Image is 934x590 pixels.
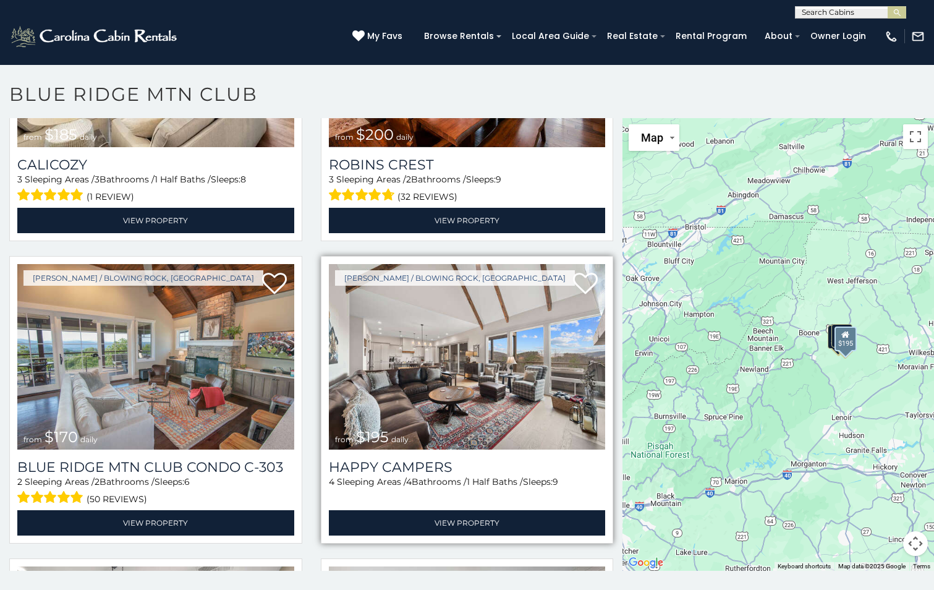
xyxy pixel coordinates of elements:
span: (32 reviews) [397,189,457,205]
button: Toggle fullscreen view [903,124,928,149]
div: $355 [828,325,849,349]
img: Blue Ridge Mtn Club Condo C-303 [17,264,294,450]
span: 9 [496,174,501,185]
button: Change map style [629,124,679,151]
a: Real Estate [601,27,664,46]
a: Add to favorites [262,271,287,297]
span: My Favs [367,30,402,43]
a: Local Area Guide [506,27,595,46]
img: mail-regular-white.png [911,30,925,43]
span: $185 [45,126,77,143]
span: from [23,435,42,444]
button: Map camera controls [903,531,928,556]
a: View Property [329,510,606,536]
div: Sleeping Areas / Bathrooms / Sleeps: [329,173,606,205]
a: View Property [17,208,294,233]
span: from [23,132,42,142]
span: daily [396,132,414,142]
div: Sleeping Areas / Bathrooms / Sleeps: [329,476,606,507]
span: 2 [17,476,22,487]
span: daily [391,435,409,444]
span: daily [80,132,97,142]
a: My Favs [352,30,405,43]
a: [PERSON_NAME] / Blowing Rock, [GEOGRAPHIC_DATA] [335,270,575,286]
img: Happy Campers [329,264,606,450]
span: 3 [17,174,22,185]
a: About [758,27,799,46]
span: $200 [356,126,394,143]
span: 3 [95,174,100,185]
a: Calicozy [17,156,294,173]
span: $195 [356,428,389,446]
span: (1 review) [87,189,134,205]
a: Browse Rentals [418,27,500,46]
span: (50 reviews) [87,491,147,507]
span: from [335,132,354,142]
span: 6 [184,476,190,487]
span: 9 [553,476,558,487]
span: Map [641,131,663,144]
span: 8 [240,174,246,185]
a: Rental Program [669,27,753,46]
button: Keyboard shortcuts [778,562,831,571]
span: 1 Half Baths / [467,476,523,487]
a: Happy Campers [329,459,606,476]
a: Blue Ridge Mtn Club Condo C-303 [17,459,294,476]
span: 3 [329,174,334,185]
a: Owner Login [804,27,872,46]
div: Sleeping Areas / Bathrooms / Sleeps: [17,476,294,507]
span: 4 [406,476,412,487]
span: 2 [95,476,100,487]
a: [PERSON_NAME] / Blowing Rock, [GEOGRAPHIC_DATA] [23,270,263,286]
span: 2 [406,174,411,185]
img: White-1-2.png [9,24,180,49]
div: $200 [831,324,852,348]
span: daily [80,435,98,444]
a: Terms [913,563,930,570]
span: $170 [45,428,78,446]
a: Open this area in Google Maps (opens a new window) [626,555,666,571]
a: View Property [17,510,294,536]
a: Blue Ridge Mtn Club Condo C-303 from $170 daily [17,264,294,450]
div: Sleeping Areas / Bathrooms / Sleeps: [17,173,294,205]
a: View Property [329,208,606,233]
a: Happy Campers from $195 daily [329,264,606,450]
a: Robins Crest [329,156,606,173]
img: Google [626,555,666,571]
div: $195 [834,327,857,351]
img: phone-regular-white.png [885,30,898,43]
span: Map data ©2025 Google [838,563,906,570]
span: 4 [329,476,334,487]
span: from [335,435,354,444]
span: 1 Half Baths / [155,174,211,185]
